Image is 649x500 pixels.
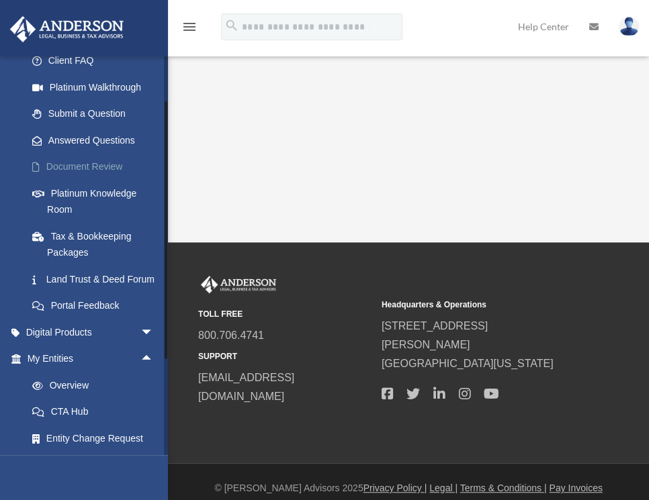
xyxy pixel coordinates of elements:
[198,372,294,402] a: [EMAIL_ADDRESS][DOMAIN_NAME]
[19,154,174,181] a: Document Review
[9,346,174,372] a: My Entitiesarrow_drop_up
[198,276,279,293] img: Anderson Advisors Platinum Portal
[19,48,174,74] a: Client FAQ
[198,350,372,364] small: SUPPORT
[363,483,427,493] a: Privacy Policy |
[619,17,639,36] img: User Pic
[181,19,198,35] i: menu
[140,346,167,373] span: arrow_drop_up
[6,16,128,42] img: Anderson Advisors Platinum Portal
[19,293,174,319] a: Portal Feedback
[549,483,602,493] a: Pay Invoices
[429,483,458,493] a: Legal |
[19,266,174,293] a: Land Trust & Deed Forum
[224,18,239,33] i: search
[19,399,174,426] a: CTA Hub
[19,425,174,452] a: Entity Change Request
[382,298,556,312] small: Headquarters & Operations
[19,452,174,479] a: Binder Walkthrough
[9,319,174,346] a: Digital Productsarrow_drop_down
[19,223,174,266] a: Tax & Bookkeeping Packages
[460,483,547,493] a: Terms & Conditions |
[140,319,167,346] span: arrow_drop_down
[19,101,174,128] a: Submit a Question
[198,307,372,321] small: TOLL FREE
[168,480,649,497] div: © [PERSON_NAME] Advisors 2025
[19,180,174,223] a: Platinum Knowledge Room
[382,358,554,369] a: [GEOGRAPHIC_DATA][US_STATE]
[181,23,198,35] a: menu
[382,320,488,350] a: [STREET_ADDRESS][PERSON_NAME]
[19,127,174,154] a: Answered Questions
[19,74,174,101] a: Platinum Walkthrough
[198,330,264,341] a: 800.706.4741
[19,372,174,399] a: Overview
